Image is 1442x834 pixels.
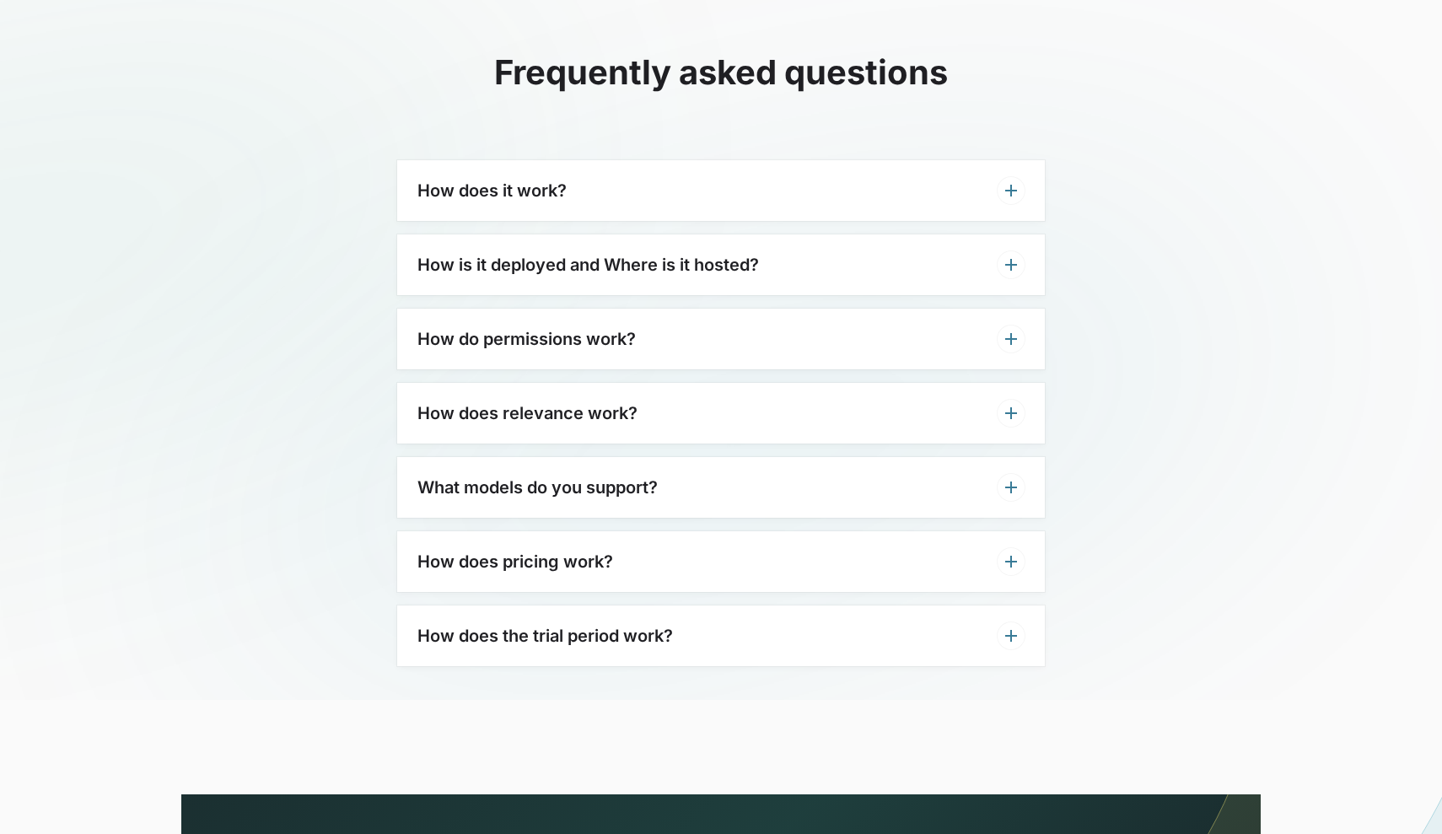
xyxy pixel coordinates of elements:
[1358,753,1442,834] iframe: Chat Widget
[417,626,673,646] h3: How does the trial period work?
[417,477,658,498] h3: What models do you support?
[417,255,759,275] h3: How is it deployed and Where is it hosted?
[417,552,613,572] h3: How does pricing work?
[417,403,638,423] h3: How does relevance work?
[397,52,1045,93] h2: Frequently asked questions
[417,180,567,201] h3: How does it work?
[417,329,636,349] h3: How do permissions work?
